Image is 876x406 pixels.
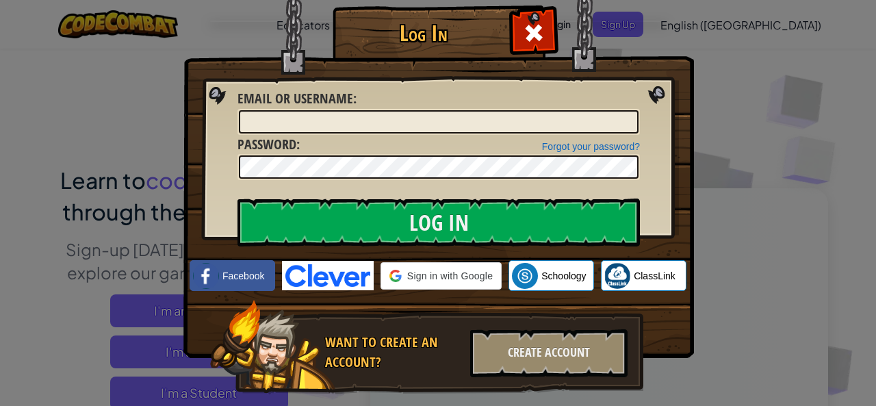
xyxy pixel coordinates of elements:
[325,333,462,372] div: Want to create an account?
[541,269,586,283] span: Schoology
[470,329,628,377] div: Create Account
[237,89,353,107] span: Email or Username
[381,262,502,290] div: Sign in with Google
[542,141,640,152] a: Forgot your password?
[237,199,640,246] input: Log In
[634,269,675,283] span: ClassLink
[282,261,374,290] img: clever-logo-blue.png
[407,269,493,283] span: Sign in with Google
[604,263,630,289] img: classlink-logo-small.png
[222,269,264,283] span: Facebook
[512,263,538,289] img: schoology.png
[237,135,300,155] label: :
[193,263,219,289] img: facebook_small.png
[237,89,357,109] label: :
[237,135,296,153] span: Password
[336,21,511,45] h1: Log In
